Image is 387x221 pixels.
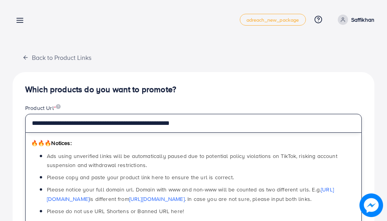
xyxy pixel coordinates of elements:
span: Please notice your full domain url. Domain with www and non-www will be counted as two different ... [47,186,334,202]
img: image [359,193,383,217]
a: Saffikhan [335,15,374,25]
label: Product Url [25,104,61,112]
span: Ads using unverified links will be automatically paused due to potential policy violations on Tik... [47,152,337,169]
span: adreach_new_package [246,17,299,22]
span: Please do not use URL Shortens or Banned URL here! [47,207,184,215]
img: image [56,104,61,109]
span: Notices: [31,139,72,147]
h4: Which products do you want to promote? [25,85,362,95]
p: Saffikhan [351,15,374,24]
span: 🔥🔥🔥 [31,139,51,147]
button: Back to Product Links [13,49,101,66]
span: Please copy and paste your product link here to ensure the url is correct. [47,173,234,181]
a: [URL][DOMAIN_NAME] [129,195,185,203]
a: [URL][DOMAIN_NAME] [47,186,334,202]
a: adreach_new_package [240,14,306,26]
